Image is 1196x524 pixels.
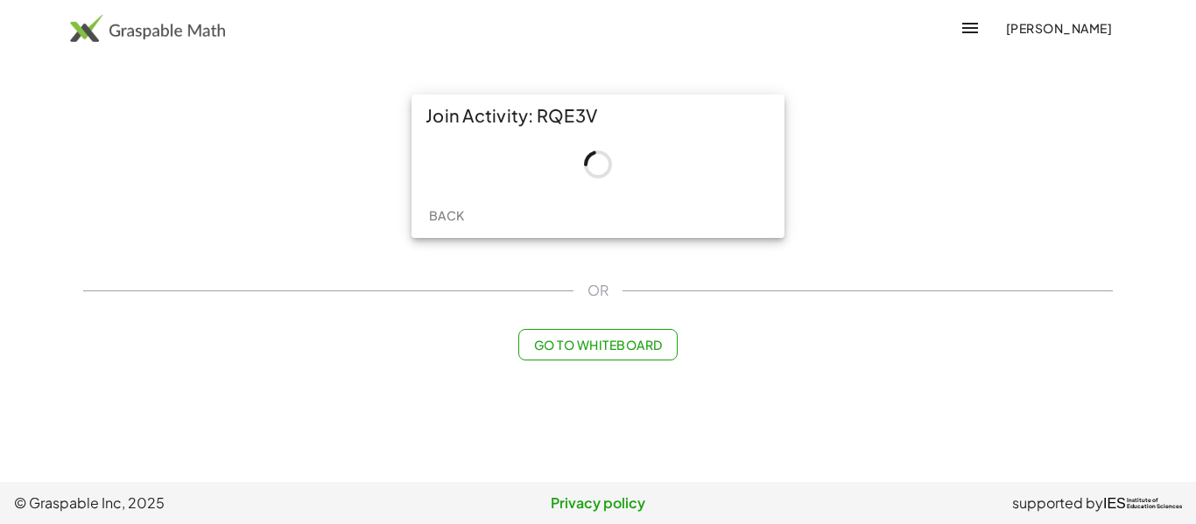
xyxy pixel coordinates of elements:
button: Go to Whiteboard [518,329,677,360]
a: IESInstitute ofEducation Sciences [1103,493,1182,514]
span: Institute of Education Sciences [1127,498,1182,510]
span: © Graspable Inc, 2025 [14,493,404,514]
span: Go to Whiteboard [533,337,662,353]
div: Join Activity: RQE3V [412,94,784,136]
span: IES [1103,495,1126,512]
button: [PERSON_NAME] [991,12,1126,44]
span: Back [428,207,464,223]
button: Back [419,199,475,231]
span: supported by [1012,493,1103,514]
a: Privacy policy [404,493,793,514]
span: OR [587,280,609,301]
span: [PERSON_NAME] [1005,20,1112,36]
